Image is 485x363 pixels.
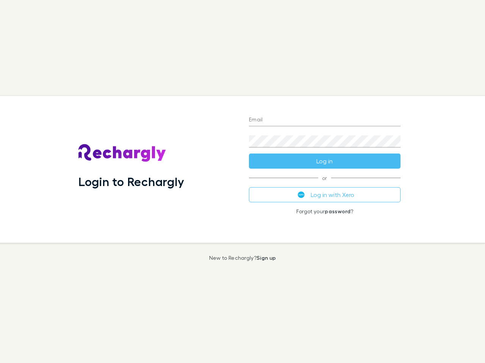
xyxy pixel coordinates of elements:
a: Sign up [257,254,276,261]
p: New to Rechargly? [209,255,276,261]
img: Rechargly's Logo [78,144,166,162]
h1: Login to Rechargly [78,174,184,189]
button: Log in with Xero [249,187,401,202]
p: Forgot your ? [249,208,401,214]
button: Log in [249,154,401,169]
img: Xero's logo [298,191,305,198]
a: password [325,208,350,214]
